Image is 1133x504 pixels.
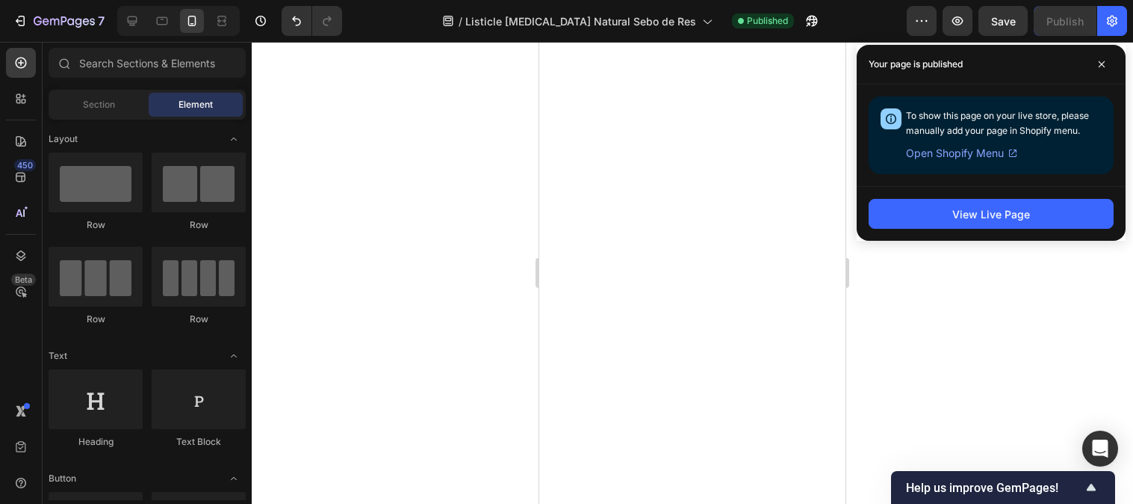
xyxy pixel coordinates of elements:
[11,274,36,286] div: Beta
[1034,6,1096,36] button: Publish
[6,6,111,36] button: 7
[869,57,963,72] p: Your page is published
[179,98,213,111] span: Element
[152,313,246,326] div: Row
[465,13,696,29] span: Listicle [MEDICAL_DATA] Natural Sebo de Res
[152,435,246,449] div: Text Block
[906,110,1089,136] span: To show this page on your live store, please manually add your page in Shopify menu.
[83,98,115,111] span: Section
[952,206,1030,222] div: View Live Page
[49,132,78,146] span: Layout
[869,199,1114,229] button: View Live Page
[49,349,67,363] span: Text
[906,479,1100,497] button: Show survey - Help us improve GemPages!
[14,159,36,171] div: 450
[747,14,788,28] span: Published
[539,42,845,504] iframe: Design area
[1082,431,1118,467] div: Open Intercom Messenger
[49,435,143,449] div: Heading
[459,13,462,29] span: /
[49,48,246,78] input: Search Sections & Elements
[978,6,1028,36] button: Save
[906,481,1082,495] span: Help us improve GemPages!
[282,6,342,36] div: Undo/Redo
[49,472,76,485] span: Button
[98,12,105,30] p: 7
[906,144,1004,162] span: Open Shopify Menu
[222,467,246,491] span: Toggle open
[991,15,1016,28] span: Save
[222,344,246,368] span: Toggle open
[1046,13,1084,29] div: Publish
[49,218,143,232] div: Row
[152,218,246,232] div: Row
[222,127,246,151] span: Toggle open
[49,313,143,326] div: Row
